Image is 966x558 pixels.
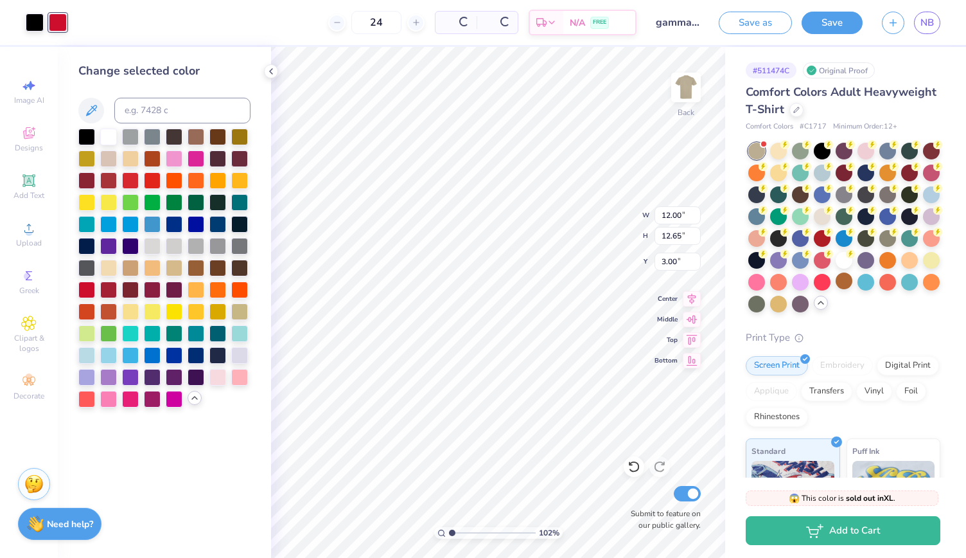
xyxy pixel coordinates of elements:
[800,122,827,132] span: # C1717
[746,330,940,345] div: Print Type
[746,122,793,132] span: Comfort Colors
[78,62,250,80] div: Change selected color
[593,18,606,27] span: FREE
[852,444,879,458] span: Puff Ink
[846,493,893,503] strong: sold out in XL
[751,444,786,458] span: Standard
[746,84,936,117] span: Comfort Colors Adult Heavyweight T-Shirt
[114,98,250,123] input: e.g. 7428 c
[746,62,796,78] div: # 511474C
[856,382,892,401] div: Vinyl
[751,461,834,525] img: Standard
[539,527,559,539] span: 102 %
[624,508,701,531] label: Submit to feature on our public gallery.
[801,382,852,401] div: Transfers
[654,336,678,345] span: Top
[812,356,873,375] div: Embroidery
[6,333,51,354] span: Clipart & logos
[646,10,709,35] input: Untitled Design
[920,15,934,30] span: NB
[351,11,401,34] input: – –
[654,315,678,324] span: Middle
[877,356,939,375] div: Digital Print
[852,461,935,525] img: Puff Ink
[14,95,44,105] span: Image AI
[13,190,44,201] span: Add Text
[746,516,940,545] button: Add to Cart
[746,408,808,427] div: Rhinestones
[678,107,694,118] div: Back
[654,294,678,303] span: Center
[914,12,940,34] a: NB
[719,12,792,34] button: Save as
[746,356,808,375] div: Screen Print
[673,75,699,100] img: Back
[15,143,43,153] span: Designs
[746,382,797,401] div: Applique
[789,492,800,505] span: 😱
[570,16,585,30] span: N/A
[803,62,875,78] div: Original Proof
[47,518,93,530] strong: Need help?
[896,382,926,401] div: Foil
[654,356,678,365] span: Bottom
[789,492,895,504] span: This color is .
[13,391,44,401] span: Decorate
[16,238,42,248] span: Upload
[19,285,39,296] span: Greek
[833,122,897,132] span: Minimum Order: 12 +
[802,12,863,34] button: Save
